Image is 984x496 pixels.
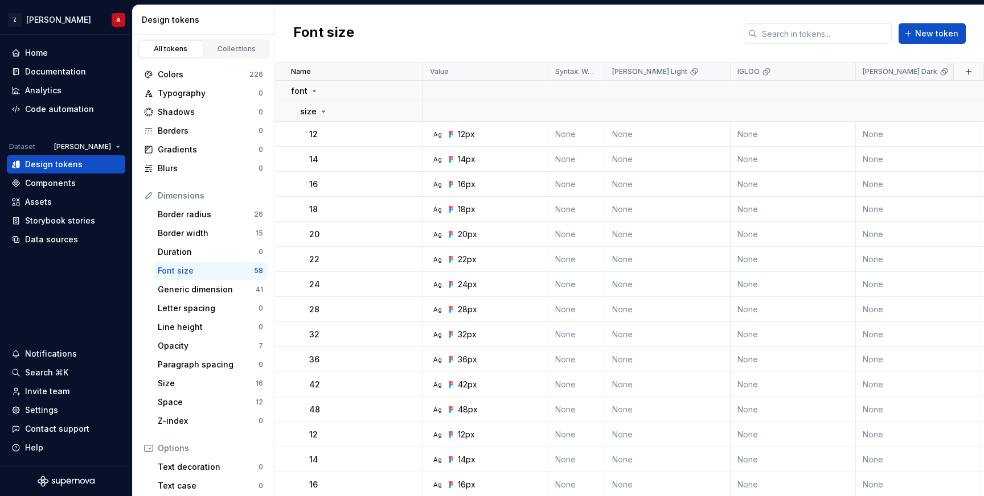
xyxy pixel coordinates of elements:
[731,397,856,422] td: None
[140,122,268,140] a: Borders0
[856,122,981,147] td: None
[25,196,52,208] div: Assets
[856,397,981,422] td: None
[158,209,254,220] div: Border radius
[158,69,249,80] div: Colors
[433,230,442,239] div: Ag
[605,247,731,272] td: None
[54,142,111,151] span: [PERSON_NAME]
[256,379,263,388] div: 16
[259,462,263,472] div: 0
[256,398,263,407] div: 12
[605,297,731,322] td: None
[259,108,263,117] div: 0
[7,100,125,118] a: Code automation
[25,386,69,397] div: Invite team
[548,297,605,322] td: None
[605,322,731,347] td: None
[38,476,95,487] a: Supernova Logo
[158,480,259,491] div: Text case
[7,155,125,173] a: Design tokens
[430,67,449,76] p: Value
[605,397,731,422] td: None
[856,322,981,347] td: None
[293,23,354,44] h2: Font size
[7,363,125,382] button: Search ⌘K
[856,247,981,272] td: None
[548,247,605,272] td: None
[249,70,263,79] div: 226
[158,190,263,201] div: Dimensions
[153,412,268,430] a: Z-index0
[458,354,477,365] div: 36px
[291,67,311,76] p: Name
[25,234,78,245] div: Data sources
[158,415,259,427] div: Z-index
[116,15,121,24] div: A
[26,14,91,26] div: [PERSON_NAME]
[309,454,318,465] p: 14
[309,154,318,165] p: 14
[140,103,268,121] a: Shadows0
[433,305,442,314] div: Ag
[158,443,263,454] div: Options
[433,205,442,214] div: Ag
[25,159,83,170] div: Design tokens
[259,304,263,313] div: 0
[731,247,856,272] td: None
[856,422,981,447] td: None
[856,372,981,397] td: None
[856,172,981,197] td: None
[433,430,442,439] div: Ag
[25,348,77,359] div: Notifications
[433,130,442,139] div: Ag
[25,66,86,77] div: Documentation
[433,330,442,339] div: Ag
[309,229,319,240] p: 20
[433,180,442,189] div: Ag
[158,359,259,370] div: Paragraph spacing
[259,416,263,425] div: 0
[25,423,89,435] div: Contact support
[9,142,35,151] div: Dataset
[158,396,256,408] div: Space
[309,429,318,440] p: 12
[605,422,731,447] td: None
[256,285,263,294] div: 41
[7,401,125,419] a: Settings
[856,447,981,472] td: None
[899,23,966,44] button: New token
[309,404,320,415] p: 48
[731,222,856,247] td: None
[433,280,442,289] div: Ag
[153,224,268,242] a: Border width15
[140,140,268,159] a: Gradients0
[731,372,856,397] td: None
[142,14,270,26] div: Design tokens
[158,125,259,137] div: Borders
[555,67,596,76] p: Syntax: Web
[140,159,268,177] a: Blurs0
[309,304,319,315] p: 28
[433,380,442,389] div: Ag
[7,193,125,211] a: Assets
[548,172,605,197] td: None
[731,272,856,297] td: None
[548,397,605,422] td: None
[458,404,478,415] div: 48px
[25,47,48,59] div: Home
[25,404,58,416] div: Settings
[153,299,268,317] a: Letter spacing0
[309,179,318,190] p: 16
[7,81,125,100] a: Analytics
[731,172,856,197] td: None
[458,179,475,190] div: 16px
[309,379,320,390] p: 42
[856,197,981,222] td: None
[153,477,268,495] a: Text case0
[856,297,981,322] td: None
[612,67,687,76] p: [PERSON_NAME] Light
[158,321,259,333] div: Line height
[458,204,475,215] div: 18px
[731,297,856,322] td: None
